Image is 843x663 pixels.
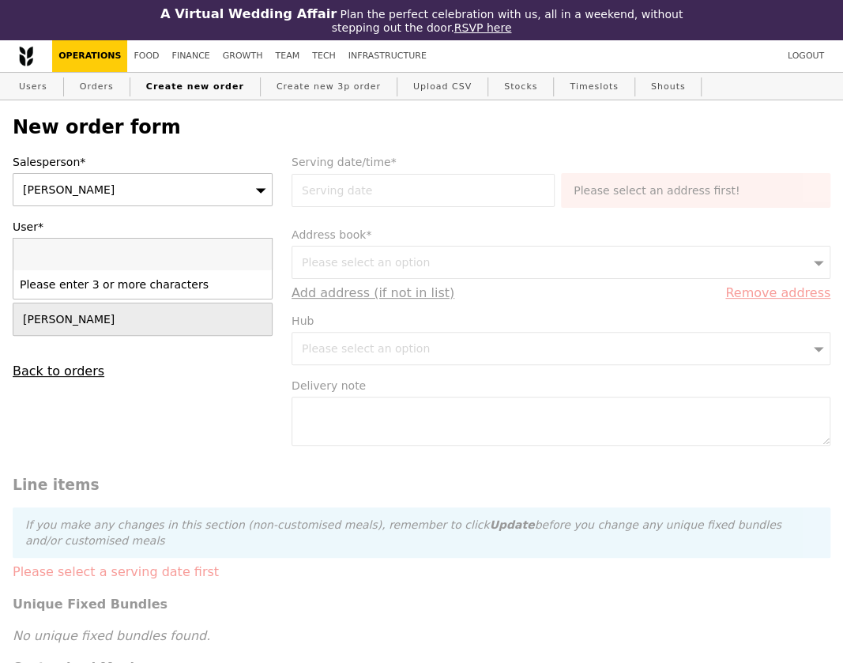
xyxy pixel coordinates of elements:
[160,6,337,21] h3: A Virtual Wedding Affair
[13,116,830,138] h2: New order form
[645,73,692,101] a: Shouts
[270,73,387,101] a: Create new 3p order
[563,73,624,101] a: Timeslots
[141,6,702,34] div: Plan the perfect celebration with us, all in a weekend, without stepping out the door.
[13,154,273,170] label: Salesperson*
[407,73,478,101] a: Upload CSV
[13,219,273,235] label: User*
[454,21,512,34] a: RSVP here
[13,73,54,101] a: Users
[19,46,33,66] img: Grain logo
[166,40,216,72] a: Finance
[781,40,830,72] a: Logout
[216,40,269,72] a: Growth
[23,183,115,196] span: [PERSON_NAME]
[306,40,342,72] a: Tech
[13,270,272,299] li: Please enter 3 or more characters
[13,364,104,379] a: Back to orders
[73,73,120,101] a: Orders
[269,40,306,72] a: Team
[127,40,165,72] a: Food
[498,73,544,101] a: Stocks
[140,73,250,101] a: Create new order
[52,40,127,72] a: Operations
[342,40,433,72] a: Infrastructure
